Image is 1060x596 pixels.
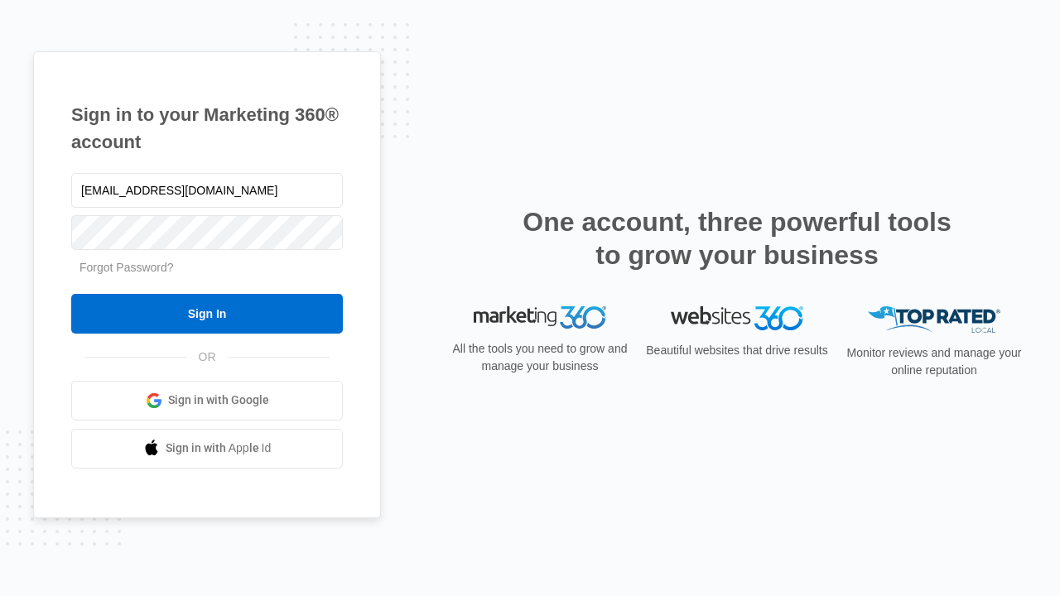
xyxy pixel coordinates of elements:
[168,392,269,409] span: Sign in with Google
[71,429,343,469] a: Sign in with Apple Id
[71,101,343,156] h1: Sign in to your Marketing 360® account
[841,344,1027,379] p: Monitor reviews and manage your online reputation
[474,306,606,329] img: Marketing 360
[71,173,343,208] input: Email
[671,306,803,330] img: Websites 360
[447,340,633,375] p: All the tools you need to grow and manage your business
[187,348,228,366] span: OR
[79,261,174,274] a: Forgot Password?
[166,440,272,457] span: Sign in with Apple Id
[71,294,343,334] input: Sign In
[518,205,956,272] h2: One account, three powerful tools to grow your business
[868,306,1000,334] img: Top Rated Local
[644,342,830,359] p: Beautiful websites that drive results
[71,381,343,421] a: Sign in with Google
